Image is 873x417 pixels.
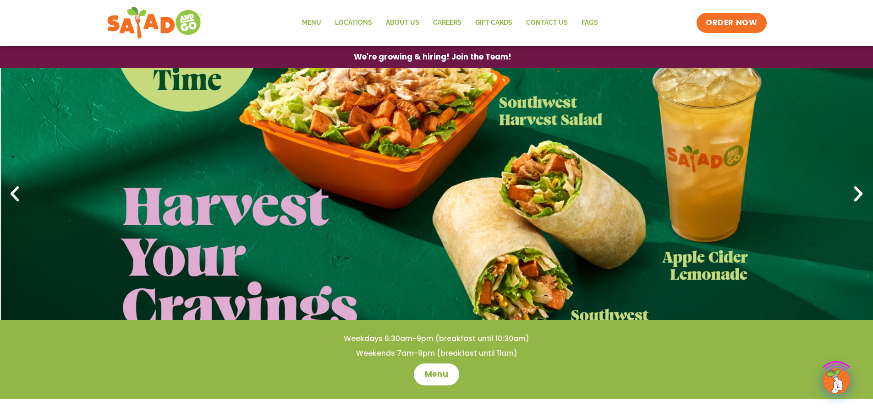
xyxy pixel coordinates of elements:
[107,5,203,41] img: new-SAG-logo-768×292
[340,46,525,68] a: We're growing & hiring! Join the Team!
[414,363,459,385] a: Menu
[426,12,468,33] a: Careers
[575,12,605,33] a: FAQs
[295,12,605,33] nav: Menu
[706,17,757,28] span: ORDER NOW
[18,348,855,358] h4: Weekends 7am-9pm (breakfast until 11am)
[425,369,448,380] span: Menu
[379,12,426,33] a: About Us
[18,334,855,344] h4: Weekdays 6:30am-9pm (breakfast until 10:30am)
[354,53,511,61] span: We're growing & hiring! Join the Team!
[468,12,519,33] a: GIFT CARDS
[697,13,766,33] a: ORDER NOW
[328,12,379,33] a: Locations
[295,12,328,33] a: Menu
[519,12,575,33] a: Contact Us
